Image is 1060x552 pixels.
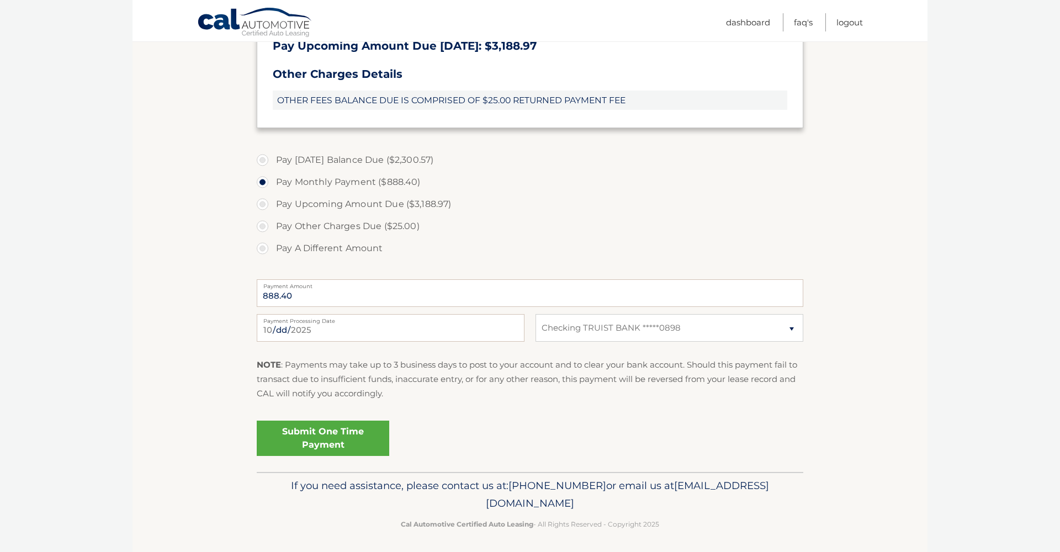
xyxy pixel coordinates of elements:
a: Submit One Time Payment [257,421,389,456]
label: Payment Amount [257,279,803,288]
label: Pay Monthly Payment ($888.40) [257,171,803,193]
span: [EMAIL_ADDRESS][DOMAIN_NAME] [486,479,769,509]
label: Payment Processing Date [257,314,524,323]
label: Pay [DATE] Balance Due ($2,300.57) [257,149,803,171]
p: - All Rights Reserved - Copyright 2025 [264,518,796,530]
a: Logout [836,13,863,31]
h3: Other Charges Details [273,67,787,81]
label: Pay Other Charges Due ($25.00) [257,215,803,237]
input: Payment Date [257,314,524,342]
label: Pay A Different Amount [257,237,803,259]
label: Pay Upcoming Amount Due ($3,188.97) [257,193,803,215]
input: Payment Amount [257,279,803,307]
p: If you need assistance, please contact us at: or email us at [264,477,796,512]
strong: Cal Automotive Certified Auto Leasing [401,520,533,528]
span: OTHER FEES BALANCE DUE IS COMPRISED OF $25.00 RETURNED PAYMENT FEE [273,91,787,110]
span: [PHONE_NUMBER] [508,479,606,492]
p: : Payments may take up to 3 business days to post to your account and to clear your bank account.... [257,358,803,401]
a: Cal Automotive [197,7,313,39]
h3: Pay Upcoming Amount Due [DATE]: $3,188.97 [273,39,787,53]
strong: NOTE [257,359,281,370]
a: Dashboard [726,13,770,31]
a: FAQ's [794,13,813,31]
